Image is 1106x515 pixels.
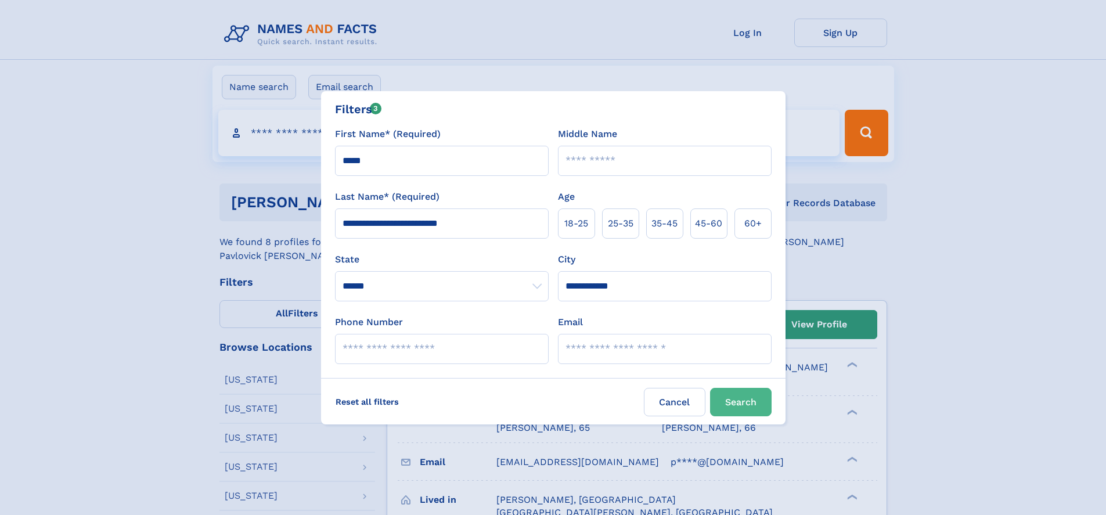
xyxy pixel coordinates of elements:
[744,217,762,231] span: 60+
[695,217,722,231] span: 45‑60
[335,253,549,266] label: State
[558,253,575,266] label: City
[335,315,403,329] label: Phone Number
[335,190,439,204] label: Last Name* (Required)
[608,217,633,231] span: 25‑35
[335,100,382,118] div: Filters
[710,388,772,416] button: Search
[644,388,705,416] label: Cancel
[564,217,588,231] span: 18‑25
[558,190,575,204] label: Age
[335,127,441,141] label: First Name* (Required)
[558,127,617,141] label: Middle Name
[558,315,583,329] label: Email
[328,388,406,416] label: Reset all filters
[651,217,678,231] span: 35‑45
